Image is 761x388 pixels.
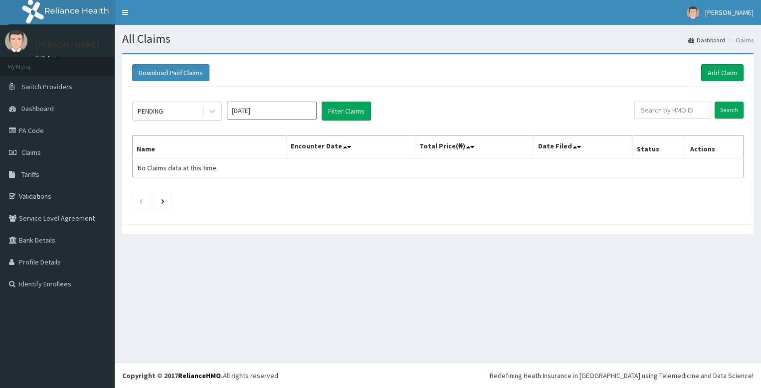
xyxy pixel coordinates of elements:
[139,196,143,205] a: Previous page
[634,102,711,119] input: Search by HMO ID
[161,196,165,205] a: Next page
[534,136,633,159] th: Date Filed
[133,136,287,159] th: Name
[132,64,209,81] button: Download Paid Claims
[138,106,163,116] div: PENDING
[21,104,54,113] span: Dashboard
[21,148,41,157] span: Claims
[490,371,754,381] div: Redefining Heath Insurance in [GEOGRAPHIC_DATA] using Telemedicine and Data Science!
[35,40,100,49] p: [PERSON_NAME]
[701,64,744,81] a: Add Claim
[227,102,317,120] input: Select Month and Year
[286,136,415,159] th: Encounter Date
[686,136,743,159] th: Actions
[21,82,72,91] span: Switch Providers
[726,36,754,44] li: Claims
[688,36,725,44] a: Dashboard
[5,30,27,52] img: User Image
[633,136,686,159] th: Status
[35,54,59,61] a: Online
[178,371,221,380] a: RelianceHMO
[715,102,744,119] input: Search
[122,32,754,45] h1: All Claims
[115,363,761,388] footer: All rights reserved.
[705,8,754,17] span: [PERSON_NAME]
[138,163,218,172] span: No Claims data at this time.
[122,371,223,380] strong: Copyright © 2017 .
[415,136,534,159] th: Total Price(₦)
[687,6,699,19] img: User Image
[21,170,39,179] span: Tariffs
[322,102,371,121] button: Filter Claims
